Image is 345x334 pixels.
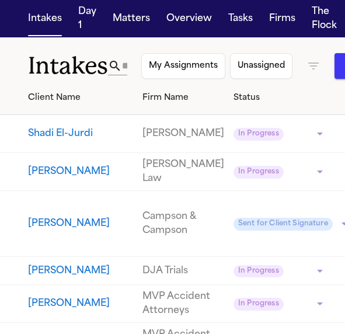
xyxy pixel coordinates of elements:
[28,264,133,278] button: View details for Jessie Lozano
[28,51,108,81] h1: Intakes
[234,218,333,231] span: Sent for Client Signature
[234,263,327,279] div: Update intake status
[28,217,133,231] button: View details for Donald Reynolds
[28,297,133,311] button: View details for Rubin Quintero
[264,7,300,30] button: Firms
[234,126,327,142] div: Update intake status
[141,53,225,79] button: My Assignments
[28,165,133,179] button: View details for Travis Brown
[142,158,224,186] a: View details for Travis Brown
[234,295,327,312] div: Update intake status
[224,7,257,30] button: Tasks
[142,290,224,318] a: View details for Rubin Quintero
[234,265,284,278] span: In Progress
[162,7,217,30] button: Overview
[234,166,284,179] span: In Progress
[142,264,224,278] a: View details for Jessie Lozano
[108,7,155,30] button: Matters
[142,210,224,238] a: View details for Donald Reynolds
[230,53,292,79] button: Unassigned
[142,127,224,141] a: View details for Shadi El-Jurdi
[234,163,327,180] div: Update intake status
[28,92,133,104] div: Client Name
[28,127,133,141] button: View details for Shadi El-Jurdi
[142,92,224,104] div: Firm Name
[23,7,67,30] button: Intakes
[234,128,284,141] span: In Progress
[234,298,284,311] span: In Progress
